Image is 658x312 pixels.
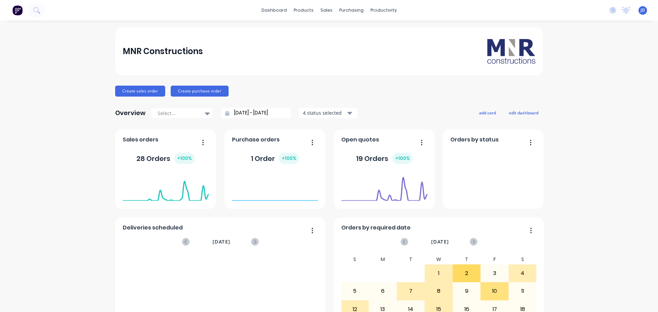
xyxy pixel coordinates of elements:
[397,254,425,264] div: T
[453,283,480,300] div: 9
[341,283,369,300] div: 5
[341,254,369,264] div: S
[481,283,508,300] div: 10
[174,153,195,164] div: + 100 %
[425,254,453,264] div: W
[369,283,397,300] div: 6
[480,254,509,264] div: F
[356,153,413,164] div: 19 Orders
[641,7,645,13] span: JD
[397,283,425,300] div: 7
[299,108,357,118] button: 4 status selected
[12,5,23,15] img: Factory
[475,108,500,117] button: add card
[450,136,499,144] span: Orders by status
[115,86,165,97] button: Create sales order
[487,39,535,64] img: MNR Constructions
[453,254,481,264] div: T
[481,265,508,282] div: 3
[425,283,452,300] div: 8
[509,265,536,282] div: 4
[290,5,317,15] div: products
[303,109,346,116] div: 4 status selected
[279,153,299,164] div: + 100 %
[317,5,336,15] div: sales
[341,136,379,144] span: Open quotes
[369,254,397,264] div: M
[115,106,146,120] div: Overview
[453,265,480,282] div: 2
[336,5,367,15] div: purchasing
[123,136,158,144] span: Sales orders
[171,86,229,97] button: Create purchase order
[232,136,280,144] span: Purchase orders
[392,153,413,164] div: + 100 %
[431,238,449,246] span: [DATE]
[509,254,537,264] div: S
[504,108,543,117] button: edit dashboard
[136,153,195,164] div: 28 Orders
[367,5,400,15] div: productivity
[123,45,203,58] div: MNR Constructions
[425,265,452,282] div: 1
[509,283,536,300] div: 11
[258,5,290,15] a: dashboard
[212,238,230,246] span: [DATE]
[251,153,299,164] div: 1 Order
